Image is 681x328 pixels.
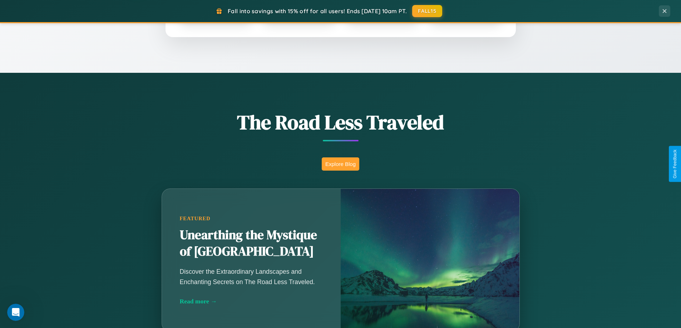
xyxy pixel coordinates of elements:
h2: Unearthing the Mystique of [GEOGRAPHIC_DATA] [180,227,323,260]
span: Fall into savings with 15% off for all users! Ends [DATE] 10am PT. [228,7,407,15]
p: Discover the Extraordinary Landscapes and Enchanting Secrets on The Road Less Traveled. [180,267,323,287]
button: FALL15 [412,5,442,17]
div: Read more → [180,298,323,305]
div: Featured [180,216,323,222]
div: Give Feedback [672,150,677,178]
button: Explore Blog [322,157,359,171]
h1: The Road Less Traveled [126,109,555,136]
iframe: Intercom live chat [7,304,24,321]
